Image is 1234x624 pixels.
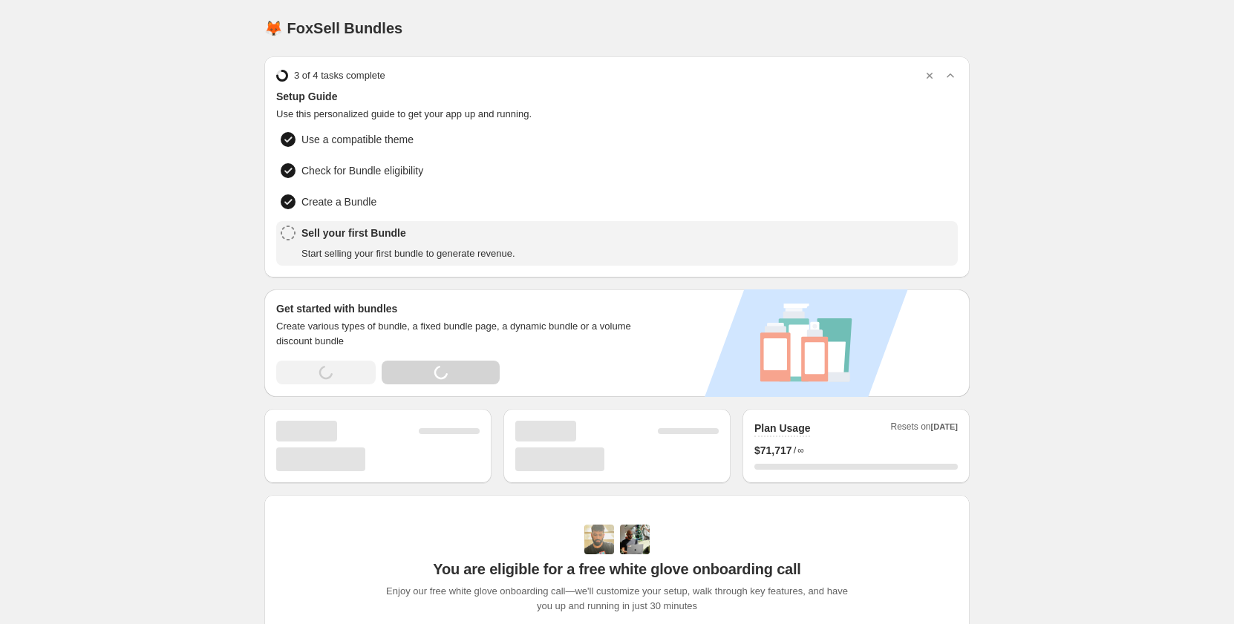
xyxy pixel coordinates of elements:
[754,421,810,436] h2: Plan Usage
[797,444,804,456] span: ∞
[301,194,376,209] span: Create a Bundle
[276,89,958,104] span: Setup Guide
[584,525,614,554] img: Adi
[294,68,385,83] span: 3 of 4 tasks complete
[620,525,650,554] img: Prakhar
[891,421,959,437] span: Resets on
[276,107,958,122] span: Use this personalized guide to get your app up and running.
[276,301,645,316] h3: Get started with bundles
[433,560,800,578] span: You are eligible for a free white glove onboarding call
[301,246,515,261] span: Start selling your first bundle to generate revenue.
[931,422,958,431] span: [DATE]
[301,226,515,240] span: Sell your first Bundle
[301,132,414,147] span: Use a compatible theme
[754,443,792,458] span: $ 71,717
[754,443,958,458] div: /
[276,319,645,349] span: Create various types of bundle, a fixed bundle page, a dynamic bundle or a volume discount bundle
[264,19,402,37] h1: 🦊 FoxSell Bundles
[379,584,856,614] span: Enjoy our free white glove onboarding call—we'll customize your setup, walk through key features,...
[301,163,423,178] span: Check for Bundle eligibility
